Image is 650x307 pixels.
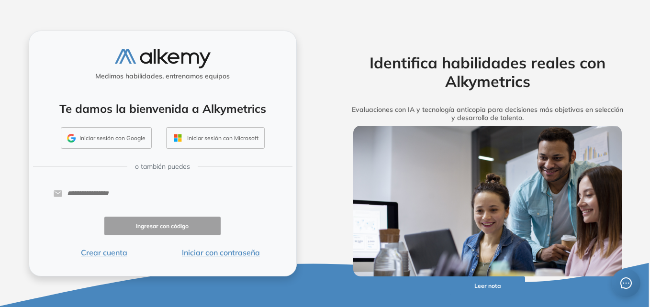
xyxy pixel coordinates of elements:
[135,162,190,172] span: o también puedes
[172,132,183,143] img: OUTLOOK_ICON
[104,217,221,235] button: Ingresar con código
[338,54,637,90] h2: Identifica habilidades reales con Alkymetrics
[67,134,76,143] img: GMAIL_ICON
[33,72,292,80] h5: Medimos habilidades, entrenamos equipos
[450,276,525,295] button: Leer nota
[166,127,265,149] button: Iniciar sesión con Microsoft
[478,196,650,307] iframe: Chat Widget
[353,126,622,277] img: img-more-info
[46,247,163,258] button: Crear cuenta
[42,102,284,116] h4: Te damos la bienvenida a Alkymetrics
[478,196,650,307] div: Widget de chat
[162,247,279,258] button: Iniciar con contraseña
[338,106,637,122] h5: Evaluaciones con IA y tecnología anticopia para decisiones más objetivas en selección y desarroll...
[61,127,152,149] button: Iniciar sesión con Google
[115,49,211,68] img: logo-alkemy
